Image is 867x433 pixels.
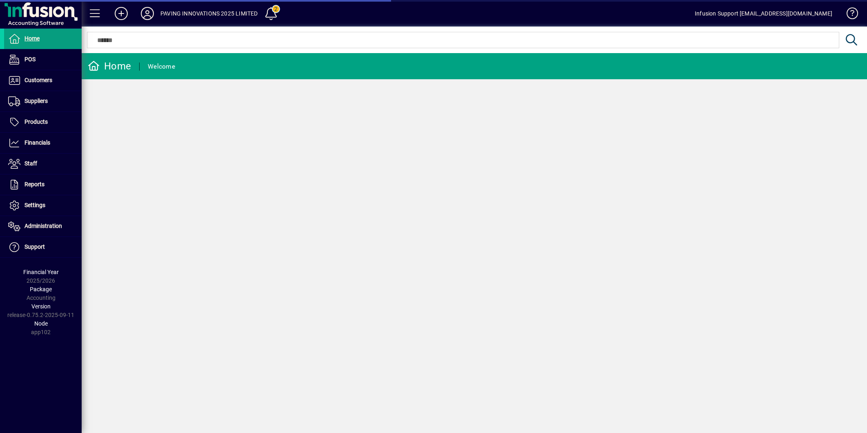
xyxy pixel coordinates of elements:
a: Products [4,112,82,132]
span: Administration [24,223,62,229]
div: PAVING INNOVATIONS 2025 LIMITED [160,7,258,20]
span: Node [34,320,48,327]
span: Staff [24,160,37,167]
a: Staff [4,154,82,174]
a: Customers [4,70,82,91]
span: Home [24,35,40,42]
a: Administration [4,216,82,237]
button: Add [108,6,134,21]
a: Reports [4,174,82,195]
span: Reports [24,181,44,187]
span: Financials [24,139,50,146]
a: Settings [4,195,82,216]
span: Products [24,118,48,125]
button: Profile [134,6,160,21]
div: Infusion Support [EMAIL_ADDRESS][DOMAIN_NAME] [695,7,832,20]
span: Support [24,243,45,250]
span: Financial Year [23,269,59,275]
a: Support [4,237,82,257]
a: POS [4,49,82,70]
div: Home [88,60,131,73]
a: Suppliers [4,91,82,112]
span: Settings [24,202,45,208]
span: Customers [24,77,52,83]
a: Financials [4,133,82,153]
span: Package [30,286,52,292]
a: Knowledge Base [840,2,857,28]
span: Suppliers [24,98,48,104]
span: POS [24,56,36,62]
span: Version [31,303,51,310]
div: Welcome [148,60,175,73]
